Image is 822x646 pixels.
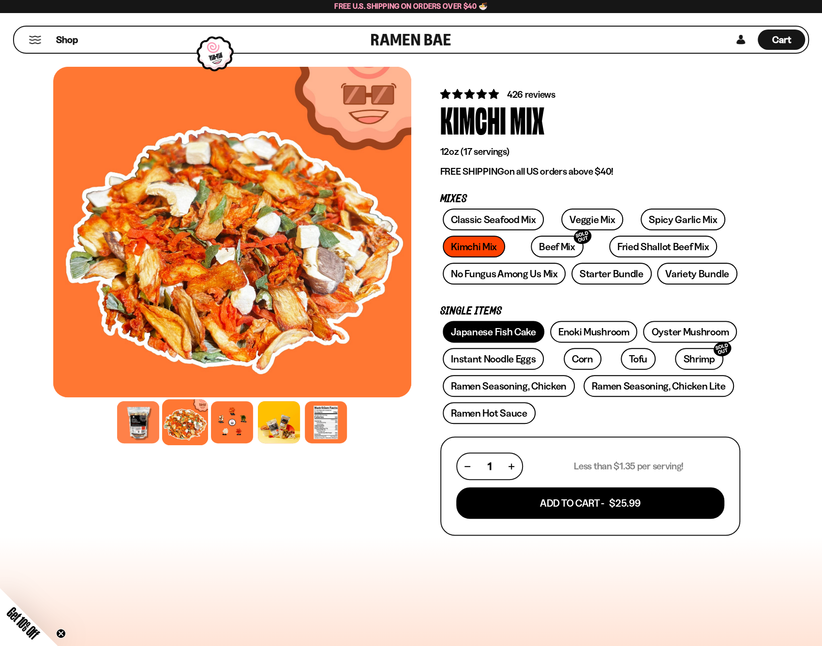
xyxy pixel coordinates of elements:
a: Enoki Mushroom [550,321,638,343]
a: Oyster Mushroom [643,321,737,343]
a: Starter Bundle [571,263,652,285]
a: Classic Seafood Mix [443,209,544,230]
a: Beef MixSOLD OUT [531,236,583,257]
p: Less than $1.35 per serving! [574,460,684,472]
a: Instant Noodle Eggs [443,348,544,370]
button: Close teaser [56,629,66,638]
div: SOLD OUT [712,340,733,359]
div: Kimchi [440,101,506,137]
a: Ramen Hot Sauce [443,402,536,424]
div: SOLD OUT [572,227,593,246]
span: Get 10% Off [4,604,42,642]
a: Variety Bundle [657,263,737,285]
strong: FREE SHIPPING [440,165,504,177]
span: 1 [487,460,491,472]
a: Ramen Seasoning, Chicken [443,375,575,397]
span: Shop [56,33,78,46]
a: No Fungus Among Us Mix [443,263,566,285]
p: Mixes [440,195,740,204]
a: Japanese Fish Cake [443,321,544,343]
a: Corn [564,348,601,370]
p: 12oz (17 servings) [440,146,740,158]
a: Fried Shallot Beef Mix [609,236,717,257]
a: Spicy Garlic Mix [641,209,725,230]
a: Shop [56,30,78,50]
a: Cart [758,27,805,53]
p: Single Items [440,307,740,316]
a: Tofu [621,348,656,370]
span: 4.76 stars [440,88,501,100]
p: on all US orders above $40! [440,165,740,178]
a: Ramen Seasoning, Chicken Lite [583,375,733,397]
a: Veggie Mix [561,209,623,230]
a: ShrimpSOLD OUT [675,348,723,370]
span: Free U.S. Shipping on Orders over $40 🍜 [334,1,488,11]
span: 426 reviews [507,89,555,100]
span: Cart [772,34,791,45]
button: Add To Cart - $25.99 [456,487,724,519]
button: Mobile Menu Trigger [29,36,42,44]
div: Mix [510,101,544,137]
